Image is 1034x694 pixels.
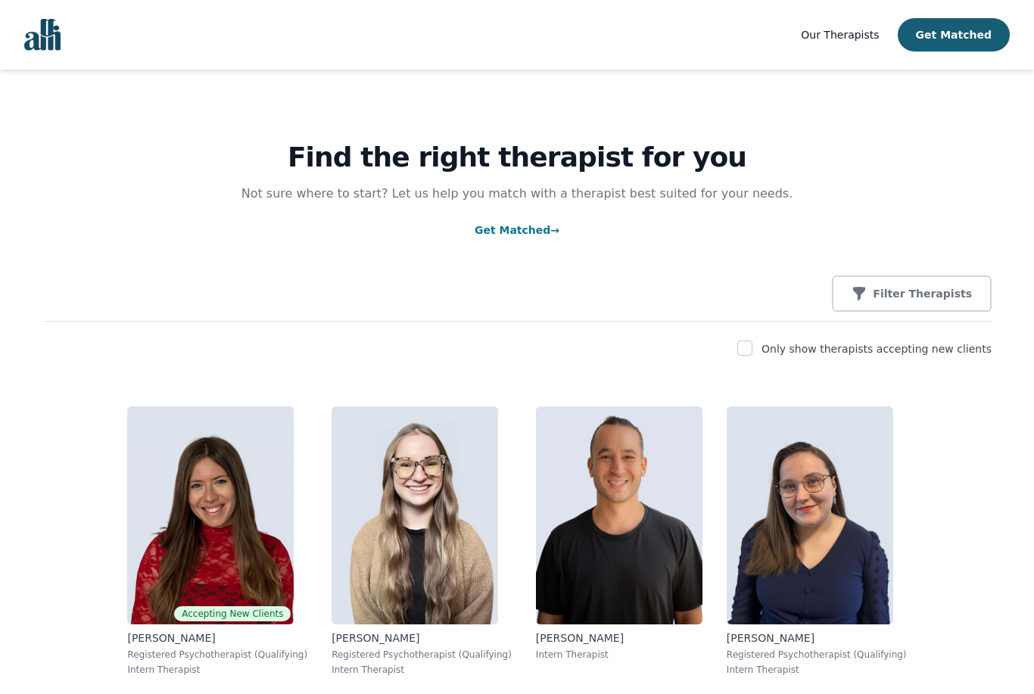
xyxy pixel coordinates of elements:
[727,630,907,646] p: [PERSON_NAME]
[550,224,559,236] span: →
[832,275,992,312] button: Filter Therapists
[536,630,702,646] p: [PERSON_NAME]
[536,649,702,661] p: Intern Therapist
[873,286,972,301] p: Filter Therapists
[332,630,512,646] p: [PERSON_NAME]
[42,142,992,173] h1: Find the right therapist for you
[127,630,307,646] p: [PERSON_NAME]
[24,19,61,51] img: alli logo
[332,406,498,624] img: Faith_Woodley
[226,185,808,203] p: Not sure where to start? Let us help you match with a therapist best suited for your needs.
[115,394,319,688] a: Alisha_LevineAccepting New Clients[PERSON_NAME]Registered Psychotherapist (Qualifying)Intern Ther...
[801,26,879,44] a: Our Therapists
[127,664,307,676] p: Intern Therapist
[127,406,294,624] img: Alisha_Levine
[715,394,919,688] a: Vanessa_McCulloch[PERSON_NAME]Registered Psychotherapist (Qualifying)Intern Therapist
[332,649,512,661] p: Registered Psychotherapist (Qualifying)
[475,224,559,236] a: Get Matched
[536,406,702,624] img: Kavon_Banejad
[898,18,1010,51] button: Get Matched
[727,649,907,661] p: Registered Psychotherapist (Qualifying)
[727,664,907,676] p: Intern Therapist
[174,606,291,621] span: Accepting New Clients
[319,394,524,688] a: Faith_Woodley[PERSON_NAME]Registered Psychotherapist (Qualifying)Intern Therapist
[761,343,992,355] label: Only show therapists accepting new clients
[524,394,715,688] a: Kavon_Banejad[PERSON_NAME]Intern Therapist
[127,649,307,661] p: Registered Psychotherapist (Qualifying)
[332,664,512,676] p: Intern Therapist
[801,29,879,41] span: Our Therapists
[727,406,893,624] img: Vanessa_McCulloch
